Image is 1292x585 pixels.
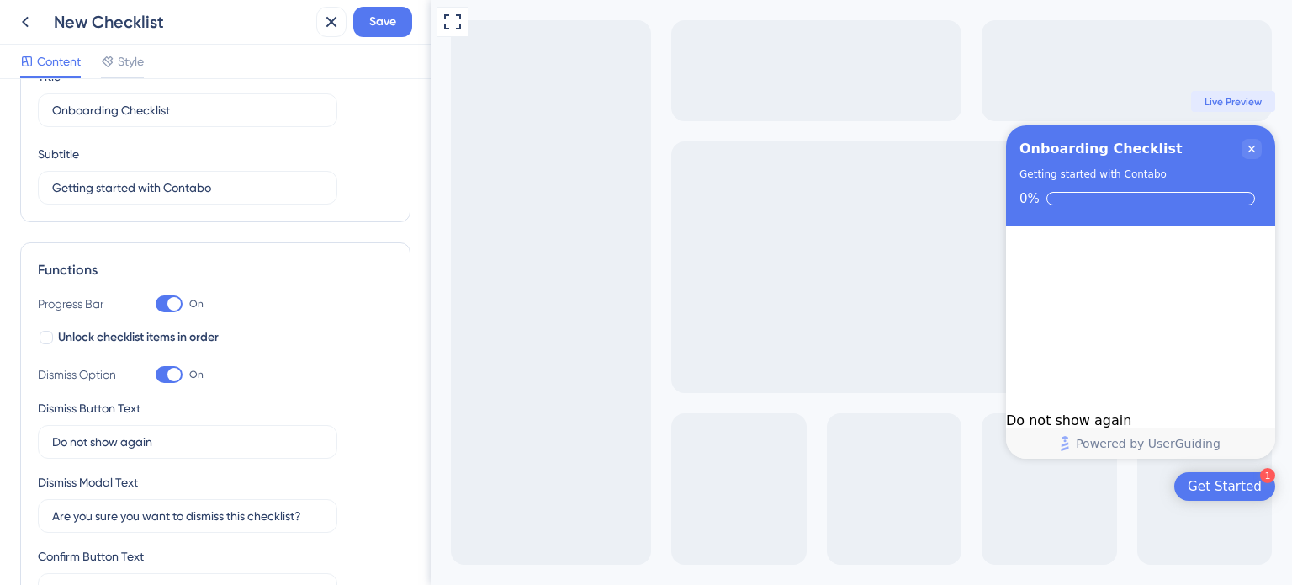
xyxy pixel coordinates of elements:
div: Checklist progress: 0% [589,191,831,206]
div: Checklist Container [575,125,845,459]
div: Checklist items [575,226,845,427]
input: Type the value [52,433,323,451]
div: Onboarding Checklist [589,139,752,159]
div: Dismiss Modal Text [38,472,138,492]
span: Live Preview [774,95,831,109]
span: Unlock checklist items in order [58,327,219,348]
div: Open Get Started checklist, remaining modules: 1 [744,472,845,501]
button: Save [353,7,412,37]
div: Subtitle [38,144,79,164]
div: 1 [829,468,845,483]
span: Style [118,51,144,72]
div: 0% [589,191,609,206]
input: Header 2 [52,178,323,197]
div: Confirm Button Text [38,546,144,566]
div: Footer [575,428,845,459]
input: Type the value [52,507,323,525]
div: New Checklist [54,10,310,34]
div: Dismiss Button Text [38,398,140,418]
div: Get Started [757,478,831,495]
div: Progress Bar [38,294,122,314]
span: On [189,297,204,311]
div: Do not show again [575,412,845,428]
div: Close Checklist [811,139,831,159]
span: Content [37,51,81,72]
div: Getting started with Contabo [589,166,736,183]
input: Header 1 [52,101,323,120]
div: Dismiss Option [38,364,122,385]
span: Save [369,12,396,32]
div: Functions [38,260,393,280]
span: Powered by UserGuiding [645,433,790,454]
span: On [189,368,204,381]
